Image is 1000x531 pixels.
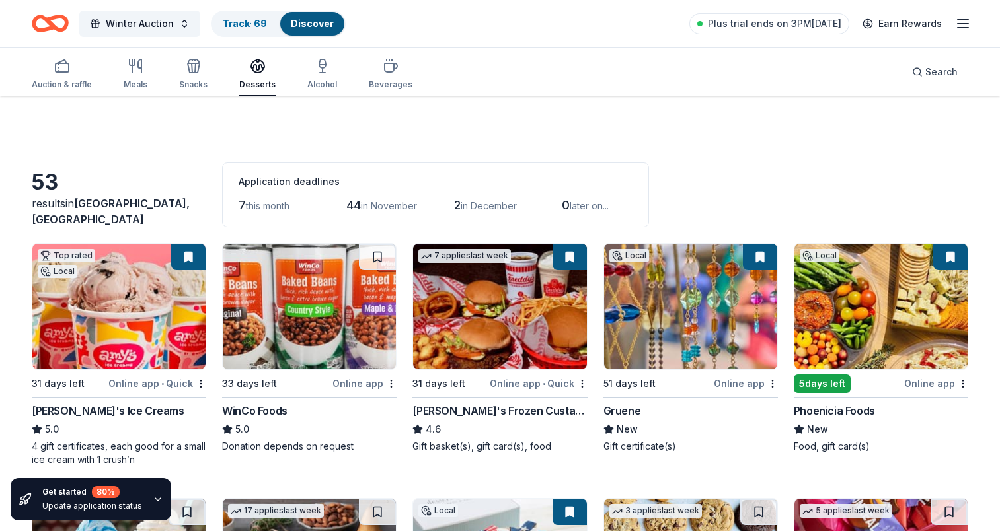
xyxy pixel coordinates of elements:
[32,169,206,195] div: 53
[603,403,641,419] div: Gruene
[222,403,288,419] div: WinCo Foods
[106,16,174,32] span: Winter Auction
[904,375,968,392] div: Online app
[235,421,249,437] span: 5.0
[454,198,461,212] span: 2
[124,53,147,96] button: Meals
[570,200,609,211] span: later on...
[108,375,206,392] div: Online app Quick
[38,249,95,262] div: Top rated
[714,375,778,392] div: Online app
[32,376,85,392] div: 31 days left
[32,79,92,90] div: Auction & raffle
[609,249,649,262] div: Local
[32,8,69,39] a: Home
[418,249,511,263] div: 7 applies last week
[79,11,200,37] button: Winter Auction
[800,504,892,518] div: 5 applies last week
[239,174,633,190] div: Application deadlines
[902,59,968,85] button: Search
[32,243,206,466] a: Image for Amy's Ice CreamsTop ratedLocal31 days leftOnline app•Quick[PERSON_NAME]'s Ice Creams5.0...
[412,243,587,453] a: Image for Freddy's Frozen Custard & Steakburgers7 applieslast week31 days leftOnline app•Quick[PE...
[361,200,417,211] span: in November
[179,53,208,96] button: Snacks
[124,79,147,90] div: Meals
[603,243,778,453] a: Image for GrueneLocal51 days leftOnline appGrueneNewGift certificate(s)
[32,195,206,227] div: results
[562,198,570,212] span: 0
[179,79,208,90] div: Snacks
[794,243,968,453] a: Image for Phoenicia FoodsLocal5days leftOnline appPhoenicia FoodsNewFood, gift card(s)
[32,197,190,226] span: in
[239,198,246,212] span: 7
[45,421,59,437] span: 5.0
[617,421,638,437] span: New
[807,421,828,437] span: New
[32,53,92,96] button: Auction & raffle
[211,11,346,37] button: Track· 69Discover
[42,486,142,498] div: Get started
[794,374,851,393] div: 5 days left
[223,18,267,29] a: Track· 69
[222,440,397,453] div: Donation depends on request
[794,403,875,419] div: Phoenicia Foods
[38,265,77,278] div: Local
[412,403,587,419] div: [PERSON_NAME]'s Frozen Custard & Steakburgers
[369,53,412,96] button: Beverages
[92,486,120,498] div: 80 %
[412,376,465,392] div: 31 days left
[603,440,778,453] div: Gift certificate(s)
[32,244,206,369] img: Image for Amy's Ice Creams
[291,18,334,29] a: Discover
[708,16,841,32] span: Plus trial ends on 3PM[DATE]
[346,198,361,212] span: 44
[223,244,396,369] img: Image for WinCo Foods
[412,440,587,453] div: Gift basket(s), gift card(s), food
[369,79,412,90] div: Beverages
[307,53,337,96] button: Alcohol
[689,13,849,34] a: Plus trial ends on 3PM[DATE]
[543,378,545,389] span: •
[418,504,458,517] div: Local
[800,249,839,262] div: Local
[246,200,289,211] span: this month
[426,421,441,437] span: 4.6
[332,375,397,392] div: Online app
[32,403,184,419] div: [PERSON_NAME]'s Ice Creams
[228,504,324,518] div: 17 applies last week
[222,243,397,453] a: Image for WinCo Foods33 days leftOnline appWinCo Foods5.0Donation depends on request
[855,12,950,36] a: Earn Rewards
[603,376,656,392] div: 51 days left
[413,244,586,369] img: Image for Freddy's Frozen Custard & Steakburgers
[490,375,588,392] div: Online app Quick
[604,244,777,369] img: Image for Gruene
[794,440,968,453] div: Food, gift card(s)
[42,501,142,511] div: Update application status
[161,378,164,389] span: •
[32,197,190,226] span: [GEOGRAPHIC_DATA], [GEOGRAPHIC_DATA]
[32,440,206,466] div: 4 gift certificates, each good for a small ice cream with 1 crush’n
[222,376,277,392] div: 33 days left
[239,79,276,90] div: Desserts
[307,79,337,90] div: Alcohol
[794,244,968,369] img: Image for Phoenicia Foods
[925,64,958,80] span: Search
[239,53,276,96] button: Desserts
[461,200,517,211] span: in December
[609,504,702,518] div: 3 applies last week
